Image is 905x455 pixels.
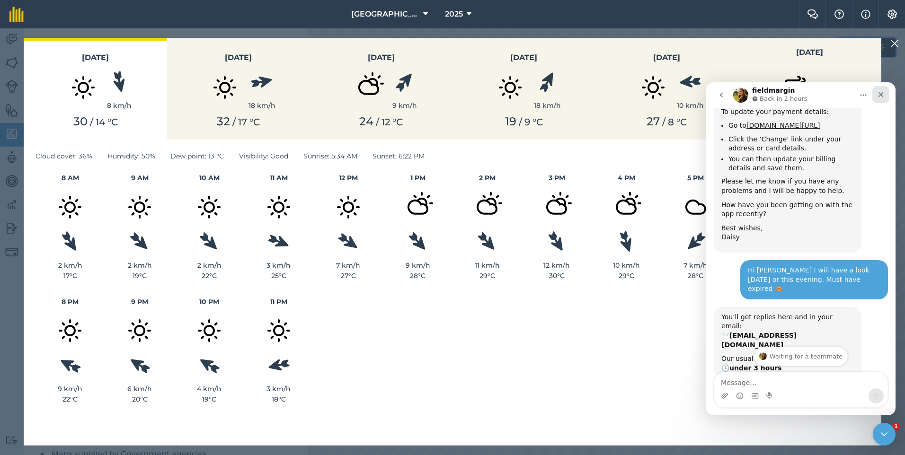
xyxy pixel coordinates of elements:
[383,271,452,281] div: 28 ° C
[167,38,310,140] button: [DATE]18 km/h32 / 17 °C
[248,100,275,111] div: 18 km/h
[15,141,148,160] div: Best wishes, Daisy
[315,52,447,64] h3: [DATE]
[105,394,175,404] div: 20 ° C
[661,271,730,281] div: 28 ° C
[522,271,592,281] div: 30 ° C
[406,229,430,254] img: svg%3e
[630,64,677,111] img: svg+xml;base64,PD94bWwgdmVyc2lvbj0iMS4wIiBlbmNvZGluZz0idXRmLTgiPz4KPCEtLSBHZW5lcmF0b3I6IEFkb2JlIE...
[46,184,94,231] img: svg+xml;base64,PD94bWwgdmVyc2lvbj0iMS4wIiBlbmNvZGluZz0idXRmLTgiPz4KPCEtLSBHZW5lcmF0b3I6IEFkb2JlIE...
[96,116,105,128] span: 14
[111,70,127,94] img: svg%3e
[546,229,568,254] img: svg%3e
[592,173,661,183] h4: 4 PM
[105,271,175,281] div: 19 ° C
[173,52,304,64] h3: [DATE]
[336,230,361,253] img: svg%3e
[60,310,68,317] button: Start recording
[175,297,244,307] h4: 10 PM
[15,95,148,113] div: Please let me know if you have any problems and I will be happy to help.
[393,70,416,94] img: svg%3e
[197,354,222,376] img: svg%3e
[463,184,511,231] img: svg+xml;base64,PD94bWwgdmVyc2lvbj0iMS4wIiBlbmNvZGluZz0idXRmLTgiPz4KPCEtLSBHZW5lcmF0b3I6IEFkb2JlIE...
[197,229,222,254] img: svg%3e
[679,75,702,89] img: svg%3e
[351,9,419,20] span: [GEOGRAPHIC_DATA][PERSON_NAME]
[892,423,900,430] span: 1
[373,151,425,161] span: Sunset : 6:22 PM
[46,307,94,354] img: svg+xml;base64,PD94bWwgdmVyc2lvbj0iMS4wIiBlbmNvZGluZz0idXRmLTgiPz4KPCEtLSBHZW5lcmF0b3I6IEFkb2JlIE...
[303,151,357,161] span: Sunrise : 5:34 AM
[162,306,177,321] button: Send a message…
[601,52,733,64] h3: [DATE]
[382,116,390,128] span: 12
[534,100,561,111] div: 18 km/h
[35,260,105,271] div: 2 km/h
[359,114,373,128] span: 24
[313,260,383,271] div: 7 km/h
[595,38,738,140] button: [DATE]10 km/h27 / 8 °C
[175,260,244,271] div: 2 km/h
[392,100,417,111] div: 9 km/h
[45,310,53,317] button: Gif picker
[458,52,590,64] h3: [DATE]
[107,100,132,111] div: 8 km/h
[8,290,181,306] textarea: Message…
[23,282,76,289] b: under 3 hours
[8,225,155,297] div: You’ll get replies here and in your email:✉️[EMAIL_ADDRESS][DOMAIN_NAME]Our usual reply time🕒unde...
[668,116,674,128] span: 8
[244,297,313,307] h4: 11 PM
[53,270,61,278] img: Profile image for Daisy
[325,184,372,231] img: svg+xml;base64,PD94bWwgdmVyc2lvbj0iMS4wIiBlbmNvZGluZz0idXRmLTgiPz4KPCEtLSBHZW5lcmF0b3I6IEFkb2JlIE...
[35,394,105,404] div: 22 ° C
[15,118,148,137] div: How have you been getting on with the app recently?
[394,184,442,231] img: svg+xml;base64,PD94bWwgdmVyc2lvbj0iMS4wIiBlbmNvZGluZz0idXRmLTgiPz4KPCEtLSBHZW5lcmF0b3I6IEFkb2JlIE...
[603,184,650,231] img: svg+xml;base64,PD94bWwgdmVyc2lvbj0iMS4wIiBlbmNvZGluZz0idXRmLTgiPz4KPCEtLSBHZW5lcmF0b3I6IEFkb2JlIE...
[175,271,244,281] div: 22 ° C
[30,52,161,64] h3: [DATE]
[487,64,534,111] img: svg+xml;base64,PD94bWwgdmVyc2lvbj0iMS4wIiBlbmNvZGluZz0idXRmLTgiPz4KPCEtLSBHZW5lcmF0b3I6IEFkb2JlIE...
[738,38,881,140] button: [DATE]3.5mm29 km/h26 / 16 °C
[105,384,175,394] div: 6 km/h
[452,271,522,281] div: 29 ° C
[60,64,107,111] img: svg+xml;base64,PD94bWwgdmVyc2lvbj0iMS4wIiBlbmNvZGluZz0idXRmLTgiPz4KPCEtLSBHZW5lcmF0b3I6IEFkb2JlIE...
[35,297,105,307] h4: 8 PM
[105,260,175,271] div: 2 km/h
[834,9,845,19] img: A question mark icon
[452,173,522,183] h4: 2 PM
[617,229,636,254] img: svg%3e
[672,184,719,231] img: svg+xml;base64,PD94bWwgdmVyc2lvbj0iMS4wIiBlbmNvZGluZz0idXRmLTgiPz4KPCEtLSBHZW5lcmF0b3I6IEFkb2JlIE...
[890,38,899,49] img: svg+xml;base64,PHN2ZyB4bWxucz0iaHR0cDovL3d3dy53My5vcmcvMjAwMC9zdmciIHdpZHRoPSIyMiIgaGVpZ2h0PSIzMC...
[706,82,896,415] iframe: Intercom live chat
[15,230,148,267] div: You’ll get replies here and in your email: ✉️
[244,384,313,394] div: 3 km/h
[42,184,174,211] div: Hi [PERSON_NAME] I will have a look [DATE] or this evening. Must have expired 🙈
[238,116,247,128] span: 17
[201,64,248,111] img: svg+xml;base64,PD94bWwgdmVyc2lvbj0iMS4wIiBlbmNvZGluZz0idXRmLTgiPz4KPCEtLSBHZW5lcmF0b3I6IEFkb2JlIE...
[266,232,292,252] img: svg%3e
[186,184,233,231] img: svg+xml;base64,PD94bWwgdmVyc2lvbj0iMS4wIiBlbmNvZGluZz0idXRmLTgiPz4KPCEtLSBHZW5lcmF0b3I6IEFkb2JlIE...
[524,116,530,128] span: 9
[175,173,244,183] h4: 10 AM
[807,9,818,19] img: Two speech bubbles overlapping with the left bubble in the forefront
[244,260,313,271] div: 3 km/h
[313,173,383,183] h4: 12 PM
[35,271,105,281] div: 17 ° C
[683,230,708,254] img: svg%3e
[250,74,274,90] img: svg%3e
[105,173,175,183] h4: 9 AM
[30,115,161,129] div: / ° C
[15,310,22,317] button: Upload attachment
[313,271,383,281] div: 27 ° C
[592,260,661,271] div: 10 km/h
[861,9,870,20] img: svg+xml;base64,PHN2ZyB4bWxucz0iaHR0cDovL3d3dy53My5vcmcvMjAwMC9zdmciIHdpZHRoPSIxNyIgaGVpZ2h0PSIxNy...
[22,52,148,70] li: Click the ‘Change’ link under your address or card details.
[35,384,105,394] div: 9 km/h
[887,9,898,19] img: A cog icon
[22,72,148,90] li: You can then update your billing details and save them.
[661,260,730,271] div: 7 km/h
